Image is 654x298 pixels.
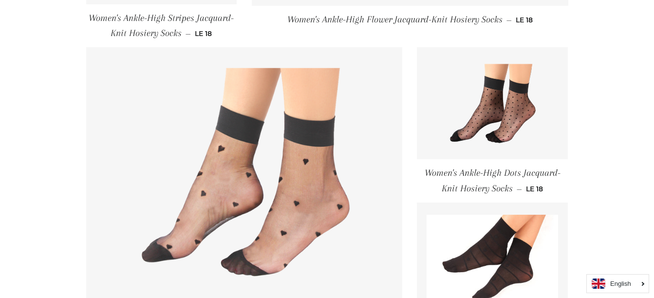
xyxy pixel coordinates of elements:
a: English [592,279,644,289]
span: Women's Ankle-High Flower Jacquard-Knit Hosiery Socks [287,14,503,25]
span: LE 18 [526,185,543,193]
span: LE 18 [195,29,212,38]
i: English [610,280,631,287]
span: — [517,185,522,193]
a: Women's Ankle-High Dots Jacquard-Knit Hosiery Socks — LE 18 [417,159,568,203]
span: — [186,29,191,38]
span: LE 18 [516,16,533,24]
span: Women's Ankle-High Stripes Jacquard-Knit Hosiery Socks [89,13,234,38]
span: — [506,16,512,24]
a: Women's Ankle-High Flower Jacquard-Knit Hosiery Socks — LE 18 [252,6,568,34]
a: Women's Ankle-High Stripes Jacquard-Knit Hosiery Socks — LE 18 [86,4,237,48]
span: Women's Ankle-High Dots Jacquard-Knit Hosiery Socks [425,168,561,193]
